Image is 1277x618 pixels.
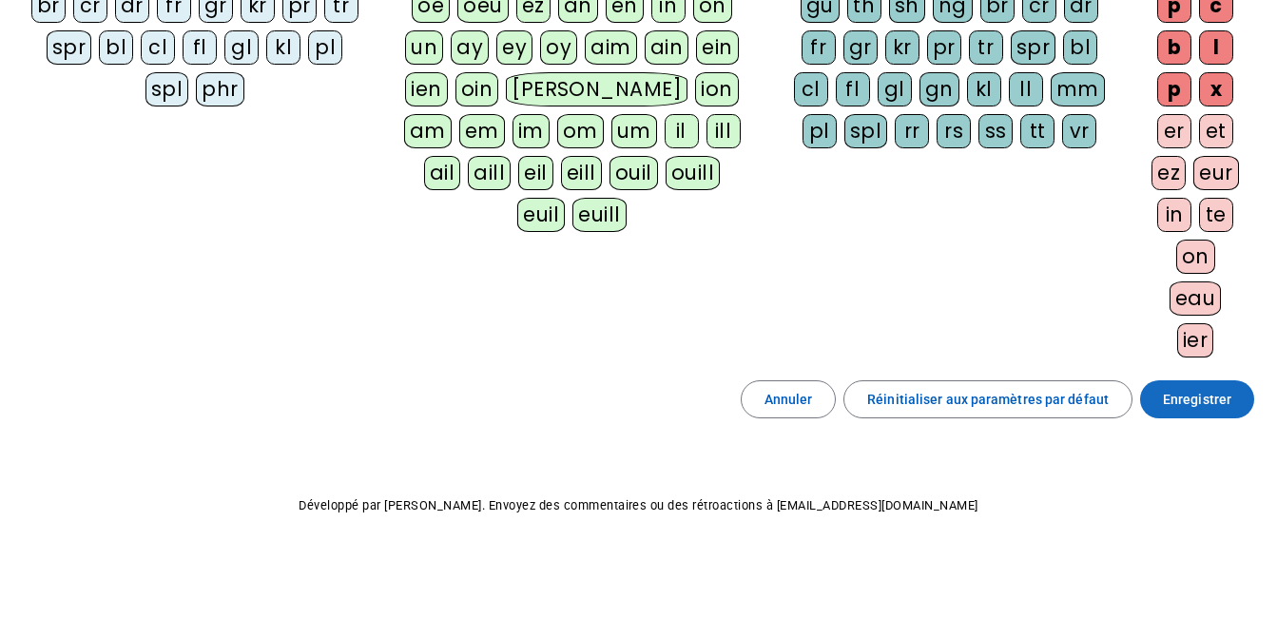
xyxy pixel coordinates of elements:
div: oin [455,72,499,106]
button: Réinitialiser aux paramètres par défaut [843,380,1132,418]
span: Réinitialiser aux paramètres par défaut [867,388,1109,411]
div: om [557,114,604,148]
div: il [665,114,699,148]
p: Développé par [PERSON_NAME]. Envoyez des commentaires ou des rétroactions à [EMAIL_ADDRESS][DOMAI... [15,494,1262,517]
div: l [1199,30,1233,65]
div: er [1157,114,1191,148]
div: cl [794,72,828,106]
div: fl [836,72,870,106]
div: kl [967,72,1001,106]
div: em [459,114,505,148]
div: ey [496,30,532,65]
div: bl [99,30,133,65]
div: mm [1051,72,1105,106]
div: x [1199,72,1233,106]
div: eur [1193,156,1239,190]
div: ion [695,72,739,106]
div: fl [183,30,217,65]
div: ain [645,30,689,65]
div: tt [1020,114,1054,148]
div: tr [969,30,1003,65]
div: te [1199,198,1233,232]
div: gn [919,72,959,106]
div: eau [1170,281,1222,316]
div: pr [927,30,961,65]
div: eill [561,156,602,190]
div: ein [696,30,739,65]
div: phr [196,72,244,106]
div: spr [1011,30,1056,65]
div: ill [706,114,741,148]
div: rs [937,114,971,148]
div: bl [1063,30,1097,65]
div: gl [224,30,259,65]
div: ez [1151,156,1186,190]
div: in [1157,198,1191,232]
div: ss [978,114,1013,148]
div: kl [266,30,300,65]
div: euil [517,198,565,232]
div: cl [141,30,175,65]
div: euill [572,198,626,232]
div: oy [540,30,577,65]
div: vr [1062,114,1096,148]
div: um [611,114,657,148]
div: gl [878,72,912,106]
div: spr [47,30,92,65]
button: Annuler [741,380,837,418]
div: aim [585,30,637,65]
div: on [1176,240,1215,274]
div: ouil [609,156,658,190]
div: ier [1177,323,1214,357]
div: ien [405,72,448,106]
div: ay [451,30,489,65]
div: fr [802,30,836,65]
div: pl [308,30,342,65]
div: spl [844,114,888,148]
div: b [1157,30,1191,65]
div: ail [424,156,461,190]
span: Enregistrer [1163,388,1231,411]
div: gr [843,30,878,65]
div: [PERSON_NAME] [506,72,687,106]
div: am [404,114,452,148]
div: aill [468,156,511,190]
div: kr [885,30,919,65]
div: un [405,30,443,65]
div: et [1199,114,1233,148]
div: pl [803,114,837,148]
div: ouill [666,156,720,190]
button: Enregistrer [1140,380,1254,418]
div: p [1157,72,1191,106]
div: im [513,114,550,148]
div: ll [1009,72,1043,106]
div: eil [518,156,553,190]
span: Annuler [764,388,813,411]
div: spl [145,72,189,106]
div: rr [895,114,929,148]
